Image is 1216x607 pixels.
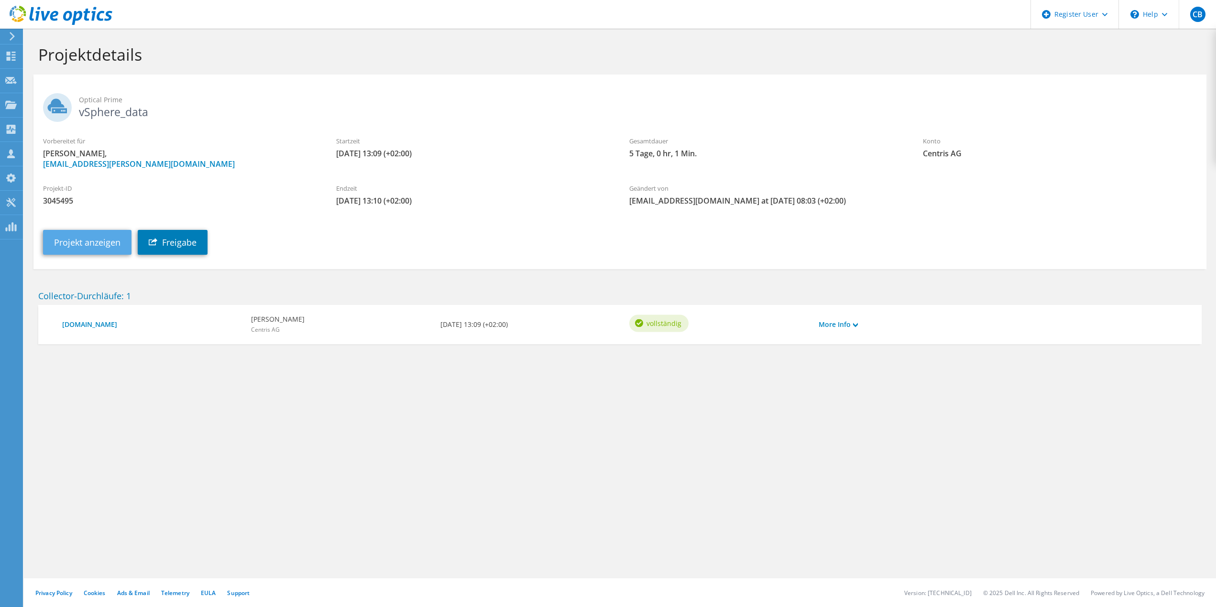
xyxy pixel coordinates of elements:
a: Projekt anzeigen [43,230,131,255]
span: 3045495 [43,195,317,206]
label: Konto [923,136,1197,146]
h2: Collector-Durchläufe: 1 [38,291,1202,301]
a: Cookies [84,589,106,597]
span: Centris AG [251,325,280,334]
svg: \n [1130,10,1139,19]
h1: Projektdetails [38,44,1197,65]
label: Gesamtdauer [629,136,903,146]
span: Optical Prime [79,95,1197,105]
li: Version: [TECHNICAL_ID] [904,589,972,597]
span: CB [1190,7,1205,22]
span: [DATE] 13:10 (+02:00) [336,195,610,206]
a: Privacy Policy [35,589,72,597]
label: Endzeit [336,184,610,193]
a: Ads & Email [117,589,150,597]
label: Projekt-ID [43,184,317,193]
label: Geändert von [629,184,903,193]
b: [DATE] 13:09 (+02:00) [440,319,508,330]
b: [PERSON_NAME] [251,314,305,325]
label: Startzeit [336,136,610,146]
h2: vSphere_data [43,93,1197,117]
span: [DATE] 13:09 (+02:00) [336,148,610,159]
a: Freigabe [138,230,208,255]
a: [EMAIL_ADDRESS][PERSON_NAME][DOMAIN_NAME] [43,159,235,169]
label: Vorbereitet für [43,136,317,146]
span: [PERSON_NAME], [43,148,317,169]
a: [DOMAIN_NAME] [62,319,241,330]
li: © 2025 Dell Inc. All Rights Reserved [983,589,1079,597]
a: More Info [819,319,858,330]
span: 5 Tage, 0 hr, 1 Min. [629,148,903,159]
a: Support [227,589,250,597]
a: Telemetry [161,589,189,597]
span: [EMAIL_ADDRESS][DOMAIN_NAME] at [DATE] 08:03 (+02:00) [629,195,903,206]
li: Powered by Live Optics, a Dell Technology [1091,589,1205,597]
span: Centris AG [923,148,1197,159]
span: vollständig [646,318,681,328]
a: EULA [201,589,216,597]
